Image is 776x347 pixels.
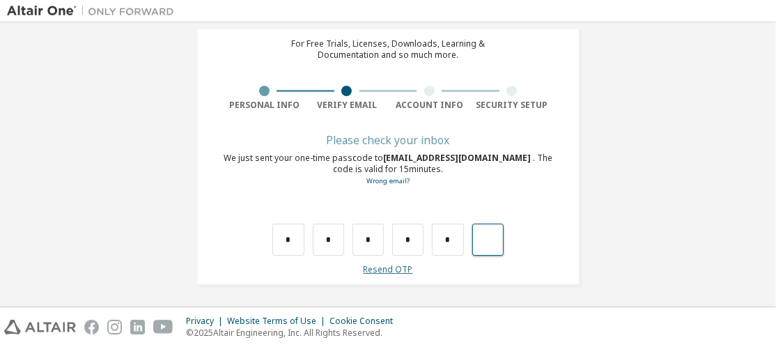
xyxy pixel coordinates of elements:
[186,316,227,327] div: Privacy
[153,320,173,334] img: youtube.svg
[223,153,553,187] div: We just sent your one-time passcode to . The code is valid for 15 minutes.
[291,38,485,61] div: For Free Trials, Licenses, Downloads, Learning & Documentation and so much more.
[223,100,306,111] div: Personal Info
[130,320,145,334] img: linkedin.svg
[276,13,501,30] div: Create an Altair One Account
[388,100,471,111] div: Account Info
[7,4,181,18] img: Altair One
[4,320,76,334] img: altair_logo.svg
[306,100,389,111] div: Verify Email
[223,136,553,144] div: Please check your inbox
[107,320,122,334] img: instagram.svg
[186,327,401,339] p: © 2025 Altair Engineering, Inc. All Rights Reserved.
[329,316,401,327] div: Cookie Consent
[364,263,413,275] a: Resend OTP
[366,176,410,185] a: Go back to the registration form
[383,152,533,164] span: [EMAIL_ADDRESS][DOMAIN_NAME]
[471,100,554,111] div: Security Setup
[84,320,99,334] img: facebook.svg
[227,316,329,327] div: Website Terms of Use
